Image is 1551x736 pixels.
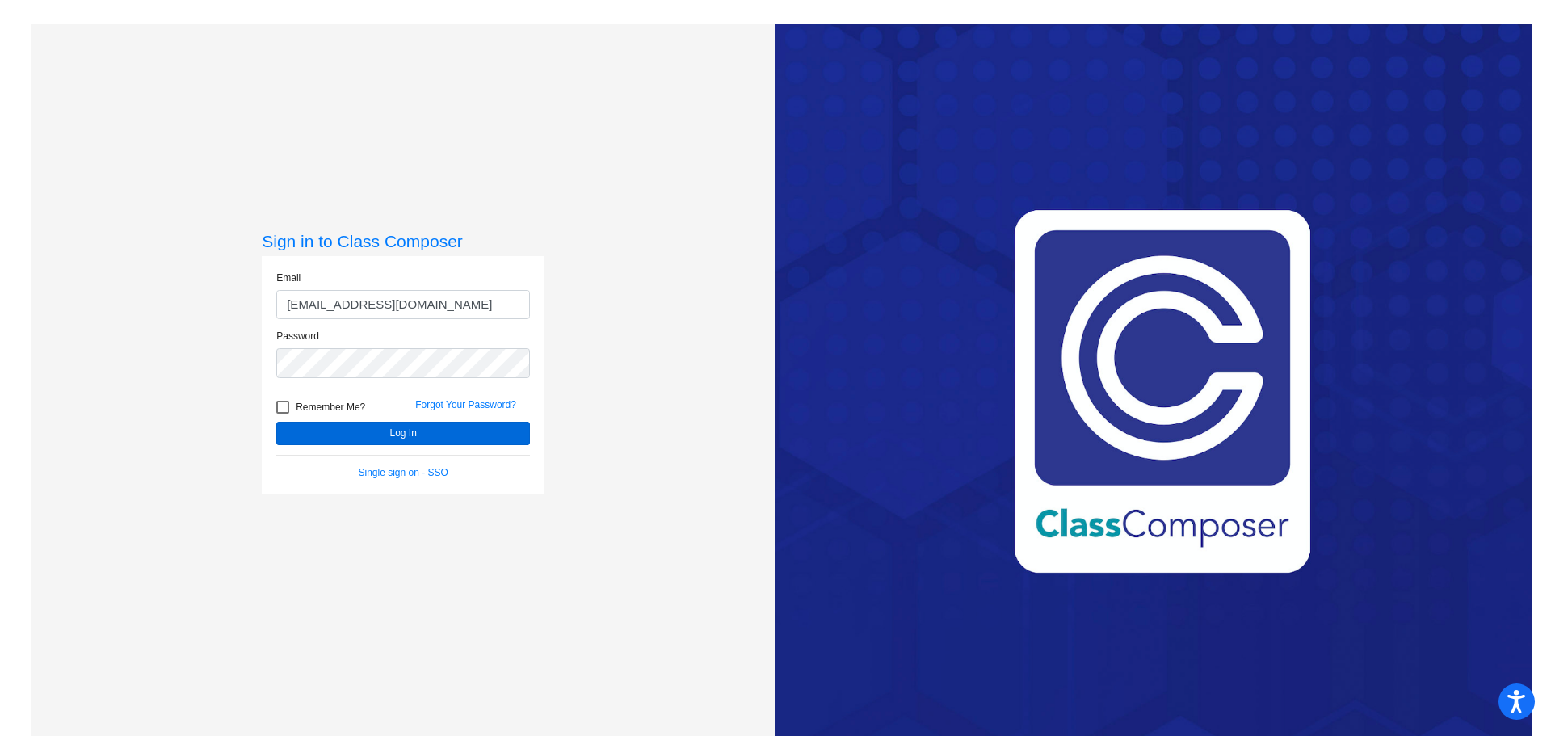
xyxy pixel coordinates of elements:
[296,397,365,417] span: Remember Me?
[276,271,301,285] label: Email
[415,399,516,410] a: Forgot Your Password?
[276,422,530,445] button: Log In
[359,467,448,478] a: Single sign on - SSO
[262,231,544,251] h3: Sign in to Class Composer
[276,329,319,343] label: Password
